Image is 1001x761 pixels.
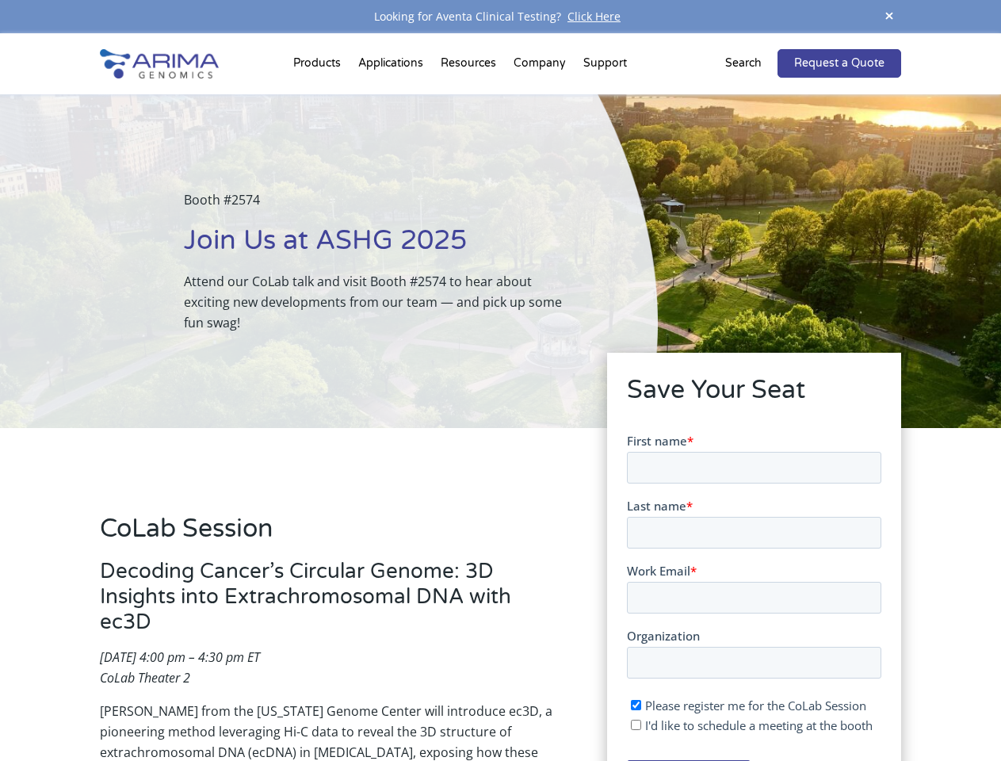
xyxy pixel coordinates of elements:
h2: CoLab Session [100,511,563,559]
em: [DATE] 4:00 pm – 4:30 pm ET [100,648,260,666]
em: CoLab Theater 2 [100,669,190,686]
h3: Decoding Cancer’s Circular Genome: 3D Insights into Extrachromosomal DNA with ec3D [100,559,563,647]
h2: Save Your Seat [627,373,881,420]
p: Booth #2574 [184,189,578,223]
p: Search [725,53,762,74]
a: Request a Quote [777,49,901,78]
div: Looking for Aventa Clinical Testing? [100,6,900,27]
h1: Join Us at ASHG 2025 [184,223,578,271]
a: Click Here [561,9,627,24]
p: Attend our CoLab talk and visit Booth #2574 to hear about exciting new developments from our team... [184,271,578,333]
img: Arima-Genomics-logo [100,49,219,78]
